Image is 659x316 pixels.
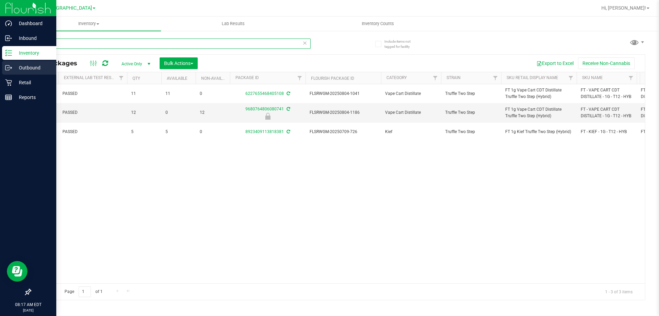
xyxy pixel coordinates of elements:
a: Filter [490,72,501,84]
span: Page of 1 [59,286,108,297]
span: PASSED [62,90,123,97]
span: 11 [131,90,157,97]
inline-svg: Inbound [5,35,12,42]
iframe: Resource center [7,261,27,282]
a: Package ID [235,75,259,80]
span: FT 1g Kief Truffle Two Step (Hybrid) [505,129,573,135]
span: 0 [165,109,192,116]
p: Reports [12,93,53,101]
span: FT 1g Vape Cart CDT Distillate Truffle Two Step (Hybrid) [505,87,573,100]
a: Inventory Counts [305,17,450,31]
span: Clear [302,39,307,47]
p: Outbound [12,64,53,72]
span: Include items not tagged for facility [384,39,419,49]
span: Bulk Actions [164,61,193,66]
a: External Lab Test Result [64,75,118,80]
span: FLSRWGM-20250804-1041 [310,90,377,97]
inline-svg: Reports [5,94,12,101]
a: Available [167,76,187,81]
a: Category [386,75,407,80]
span: Vape Cart Distillate [385,109,437,116]
div: Newly Received [229,113,307,120]
span: FLSRWGM-20250709-726 [310,129,377,135]
a: Qty [132,76,140,81]
span: Sync from Compliance System [286,91,290,96]
inline-svg: Retail [5,79,12,86]
button: Export to Excel [532,57,578,69]
span: 5 [131,129,157,135]
inline-svg: Outbound [5,64,12,71]
p: Retail [12,78,53,87]
span: Inventory [16,21,161,27]
inline-svg: Inventory [5,50,12,56]
button: Bulk Actions [160,57,198,69]
a: 9680764806080741 [245,107,284,111]
span: 12 [131,109,157,116]
span: Sync from Compliance System [286,129,290,134]
span: [GEOGRAPHIC_DATA] [45,5,92,11]
span: Truffle Two Step [445,109,497,116]
input: Search Package ID, Item Name, SKU, Lot or Part Number... [30,39,311,49]
a: SKU Name [582,75,603,80]
span: 11 [165,90,192,97]
span: Kief [385,129,437,135]
a: Strain [447,75,461,80]
span: 0 [200,90,226,97]
span: Truffle Two Step [445,129,497,135]
p: Inventory [12,49,53,57]
inline-svg: Dashboard [5,20,12,27]
p: 08:17 AM EDT [3,302,53,308]
span: Inventory Counts [352,21,403,27]
span: Hi, [PERSON_NAME]! [601,5,646,11]
span: PASSED [62,109,123,116]
input: 1 [79,286,91,297]
a: Filter [116,72,127,84]
span: Lab Results [212,21,254,27]
span: 5 [165,129,192,135]
a: Flourish Package ID [311,76,354,81]
span: 12 [200,109,226,116]
span: FT 1g Vape Cart CDT Distillate Truffle Two Step (Hybrid) [505,106,573,119]
p: [DATE] [3,308,53,313]
p: Inbound [12,34,53,42]
a: Inventory [16,17,161,31]
a: Filter [294,72,305,84]
span: 1 - 3 of 3 items [600,286,638,297]
span: Sync from Compliance System [286,107,290,111]
span: All Packages [36,59,84,67]
span: Vape Cart Distillate [385,90,437,97]
span: FLSRWGM-20250804-1186 [310,109,377,116]
a: Non-Available [201,76,232,81]
p: Dashboard [12,19,53,28]
a: Filter [565,72,577,84]
span: FT - VAPE CART CDT DISTILLATE - 1G - T12 - HYB [581,106,633,119]
a: Filter [430,72,441,84]
a: 8923409113818381 [245,129,284,134]
span: 0 [200,129,226,135]
span: PASSED [62,129,123,135]
a: 6227655468405108 [245,91,284,96]
a: Lab Results [161,17,305,31]
span: Truffle Two Step [445,90,497,97]
span: FT - KIEF - 1G - T12 - HYB [581,129,633,135]
a: Filter [625,72,637,84]
a: Sku Retail Display Name [507,75,558,80]
button: Receive Non-Cannabis [578,57,635,69]
span: FT - VAPE CART CDT DISTILLATE - 1G - T12 - HYB [581,87,633,100]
